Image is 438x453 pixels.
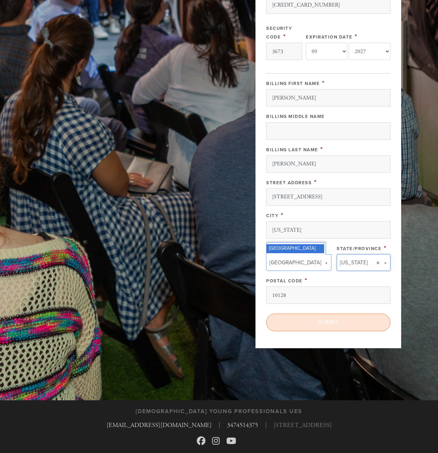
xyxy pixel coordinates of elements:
span: | [265,420,267,430]
label: City [266,213,278,219]
span: This field is required. [283,33,286,40]
label: Billing Last Name [266,147,318,153]
span: [US_STATE] [340,258,368,267]
span: This field is required. [384,244,387,252]
span: This field is required. [314,178,317,186]
span: [GEOGRAPHIC_DATA] [269,258,321,267]
a: [GEOGRAPHIC_DATA] [266,254,331,271]
select: Expiration Date year [349,43,390,60]
label: Street Address [266,180,312,186]
span: This field is required. [322,79,325,87]
a: 3474514375 [227,421,258,429]
span: This field is required. [305,276,308,284]
a: [US_STATE] [337,254,390,271]
div: [GEOGRAPHIC_DATA] [267,244,324,253]
a: [EMAIL_ADDRESS][DOMAIN_NAME] [107,421,212,429]
span: This field is required. [355,33,357,40]
label: Postal Code [266,278,303,284]
label: Billing First Name [266,81,320,86]
span: | [219,420,220,430]
label: State/Province [337,246,381,251]
h3: [DEMOGRAPHIC_DATA] Young Professionals UES [136,408,302,415]
label: Security Code [266,26,292,40]
span: This field is required. [281,211,284,219]
label: Billing Middle Name [266,114,325,119]
span: [STREET_ADDRESS] [273,420,332,430]
label: Expiration Date [306,34,353,40]
span: This field is required. [320,145,323,153]
select: Expiration Date month [306,43,347,60]
input: Submit [266,314,390,331]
